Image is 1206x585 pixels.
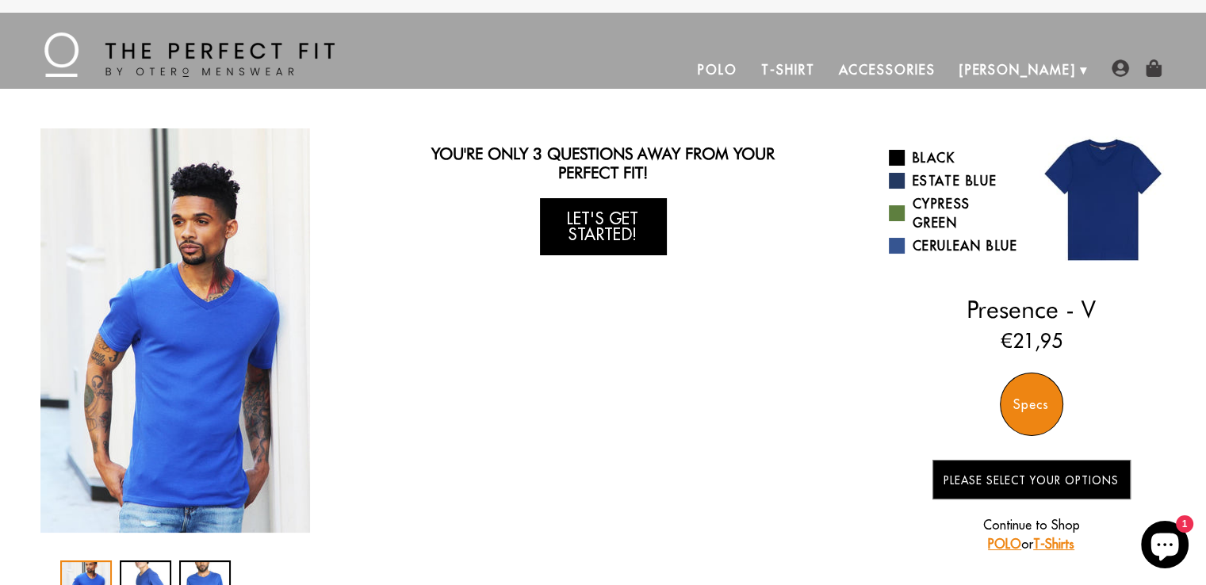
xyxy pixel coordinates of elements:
[33,128,318,533] div: 1 / 3
[1000,373,1063,436] div: Specs
[944,473,1119,487] span: Please Select Your Options
[1001,327,1062,355] ins: €21,95
[749,51,826,89] a: T-Shirt
[686,51,749,89] a: Polo
[889,148,1020,167] a: Black
[1033,536,1074,552] a: T-Shirts
[988,536,1021,552] a: POLO
[948,51,1088,89] a: [PERSON_NAME]
[1145,59,1162,77] img: shopping-bag-icon.png
[889,171,1020,190] a: Estate Blue
[415,144,791,182] h2: You're only 3 questions away from your perfect fit!
[44,32,335,77] img: The Perfect Fit - by Otero Menswear - Logo
[540,198,667,255] a: Let's Get Started!
[1112,59,1129,77] img: user-account-icon.png
[889,295,1174,323] h2: Presence - V
[932,460,1131,499] button: Please Select Your Options
[932,515,1131,553] p: Continue to Shop or
[1032,128,1174,271] img: 02.jpg
[40,128,310,533] img: IMG_2227_copy_1024x1024_2x_771133ab-4afb-42e7-98e2-f58d624c3d3f_340x.jpg
[889,236,1020,255] a: Cerulean Blue
[1136,521,1193,572] inbox-online-store-chat: Shopify online store chat
[889,194,1020,232] a: Cypress Green
[826,51,947,89] a: Accessories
